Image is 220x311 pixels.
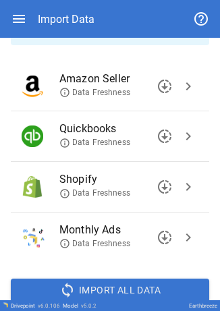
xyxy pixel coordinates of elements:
[81,303,97,309] span: v 5.0.2
[180,229,196,246] span: chevron_right
[157,229,173,246] span: downloading
[11,279,209,303] button: Import All Data
[38,303,60,309] span: v 6.0.106
[11,303,60,309] div: Drivepoint
[59,71,177,87] span: Amazon Seller
[59,87,130,98] span: Data Freshness
[59,188,130,199] span: Data Freshness
[38,13,94,26] div: Import Data
[59,222,177,238] span: Monthly Ads
[59,238,130,250] span: Data Freshness
[180,128,196,144] span: chevron_right
[157,78,173,94] span: downloading
[63,303,97,309] div: Model
[59,137,130,148] span: Data Freshness
[157,128,173,144] span: downloading
[3,302,8,308] img: Drivepoint
[157,179,173,195] span: downloading
[22,176,43,198] img: Shopify
[22,125,43,147] img: Quickbooks
[22,227,46,248] img: Monthly Ads
[180,179,196,195] span: chevron_right
[22,76,43,97] img: Amazon Seller
[59,121,177,137] span: Quickbooks
[180,78,196,94] span: chevron_right
[59,282,76,298] span: sync
[189,303,217,309] div: Earthbreeze
[79,282,161,299] span: Import All Data
[59,171,177,188] span: Shopify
